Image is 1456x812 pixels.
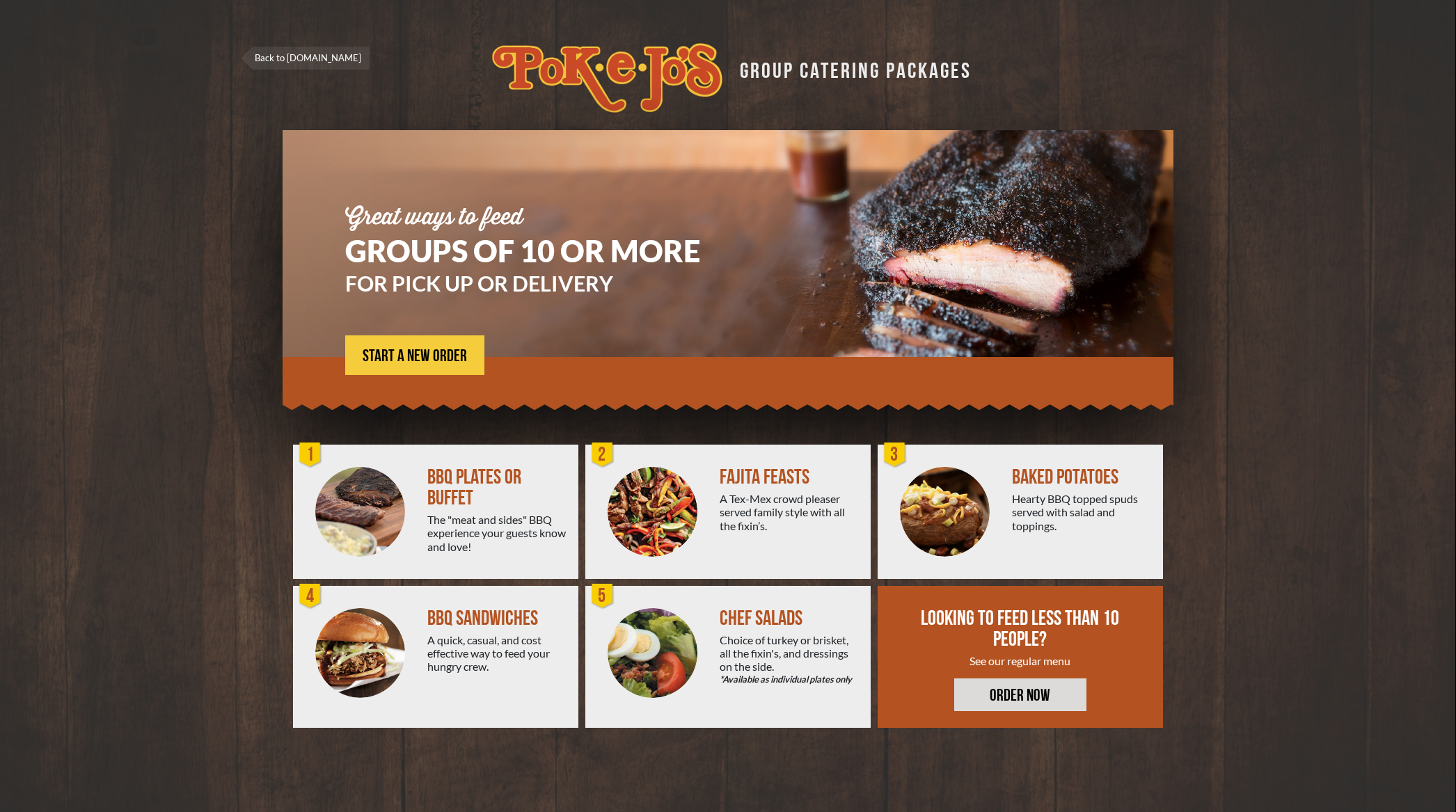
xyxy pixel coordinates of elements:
[720,673,860,686] em: *Available as individual plates only
[427,633,567,674] div: A quick, casual, and cost effective way to feed your hungry crew.
[720,492,860,532] div: A Tex-Mex crowd pleaser served family style with all the fixin’s.
[608,467,697,557] img: PEJ-Fajitas.png
[881,441,909,469] div: 3
[492,43,722,113] img: logo.svg
[345,335,484,375] a: START A NEW ORDER
[427,608,567,629] div: BBQ SANDWICHES
[954,678,1086,711] a: ORDER NOW
[1012,492,1152,532] div: Hearty BBQ topped spuds served with salad and toppings.
[427,467,567,509] div: BBQ PLATES OR BUFFET
[589,582,617,610] div: 5
[315,608,405,698] img: PEJ-BBQ-Sandwich.png
[427,513,567,553] div: The "meat and sides" BBQ experience your guests know and love!
[729,54,972,81] div: GROUP CATERING PACKAGES
[363,348,467,365] span: START A NEW ORDER
[315,467,405,557] img: PEJ-BBQ-Buffet.png
[589,441,617,469] div: 2
[241,47,370,70] a: Back to [DOMAIN_NAME]
[608,608,697,698] img: Salad-Circle.png
[900,467,990,557] img: PEJ-Baked-Potato.png
[919,654,1122,667] div: See our regular menu
[720,467,860,488] div: FAJITA FEASTS
[919,608,1122,650] div: LOOKING TO FEED LESS THAN 10 PEOPLE?
[345,236,742,266] h1: GROUPS OF 10 OR MORE
[345,273,742,294] h3: FOR PICK UP OR DELIVERY
[345,207,742,229] div: Great ways to feed
[720,608,860,629] div: CHEF SALADS
[296,441,324,469] div: 1
[720,633,860,687] div: Choice of turkey or brisket, all the fixin's, and dressings on the side.
[1012,467,1152,488] div: BAKED POTATOES
[296,582,324,610] div: 4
